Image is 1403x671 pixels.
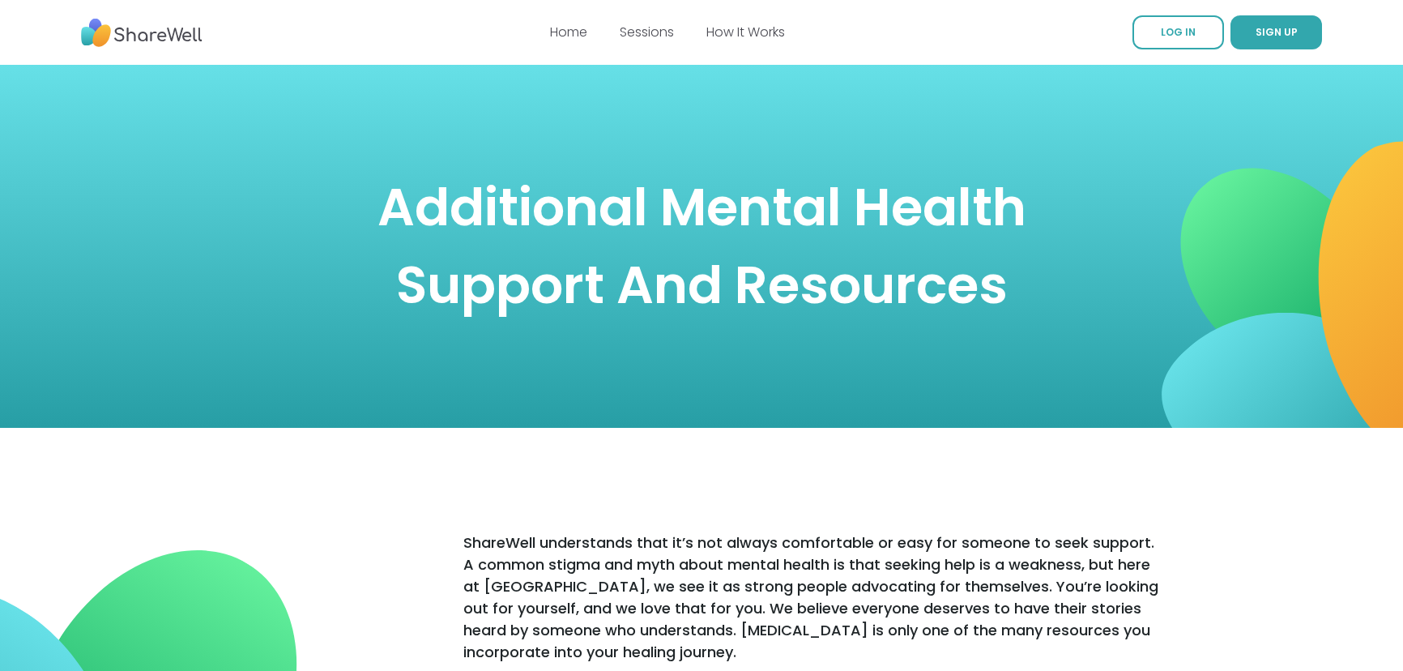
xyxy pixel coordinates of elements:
[1132,15,1224,49] a: LOG IN
[1161,25,1196,39] span: LOG IN
[550,23,587,41] a: Home
[1256,25,1298,39] span: SIGN UP
[620,23,674,41] a: Sessions
[352,169,1051,324] h1: Additional Mental Health Support and Resources
[81,11,203,55] img: ShareWell Nav Logo
[706,23,785,41] a: How It Works
[1230,15,1322,49] button: SIGN UP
